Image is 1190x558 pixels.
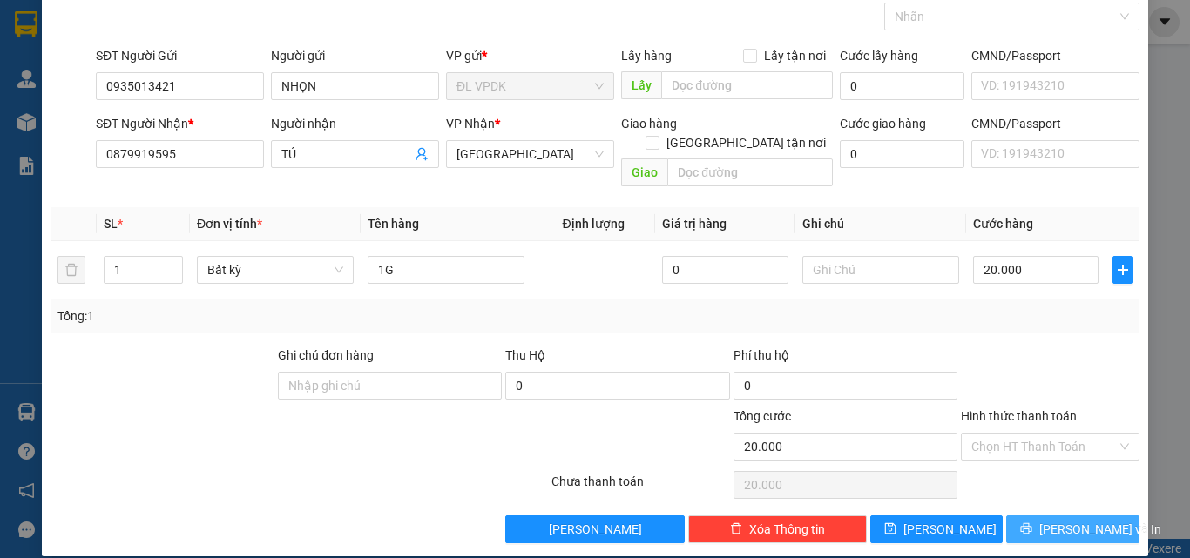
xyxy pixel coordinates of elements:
[621,49,672,63] span: Lấy hàng
[802,256,959,284] input: Ghi Chú
[57,256,85,284] button: delete
[749,520,825,539] span: Xóa Thông tin
[870,515,1004,543] button: save[PERSON_NAME]
[961,409,1077,423] label: Hình thức thanh toán
[104,217,118,231] span: SL
[688,515,867,543] button: deleteXóa Thông tin
[1006,515,1139,543] button: printer[PERSON_NAME] và In
[1112,256,1133,284] button: plus
[662,217,727,231] span: Giá trị hàng
[368,256,524,284] input: VD: Bàn, Ghế
[197,217,262,231] span: Đơn vị tính
[621,158,667,186] span: Giao
[505,515,684,543] button: [PERSON_NAME]
[562,217,624,231] span: Định lượng
[1113,263,1132,277] span: plus
[96,46,264,65] div: SĐT Người Gửi
[278,348,374,362] label: Ghi chú đơn hàng
[621,71,661,99] span: Lấy
[840,140,964,168] input: Cước giao hàng
[662,256,788,284] input: 0
[549,520,642,539] span: [PERSON_NAME]
[884,522,896,536] span: save
[368,217,419,231] span: Tên hàng
[795,207,966,241] th: Ghi chú
[271,114,439,133] div: Người nhận
[840,117,926,131] label: Cước giao hàng
[456,141,604,167] span: ĐL Quận 1
[96,114,264,133] div: SĐT Người Nhận
[757,46,833,65] span: Lấy tận nơi
[973,217,1033,231] span: Cước hàng
[734,346,957,372] div: Phí thu hộ
[667,158,833,186] input: Dọc đường
[57,306,461,326] div: Tổng: 1
[446,117,495,131] span: VP Nhận
[734,409,791,423] span: Tổng cước
[621,117,677,131] span: Giao hàng
[840,49,918,63] label: Cước lấy hàng
[271,46,439,65] div: Người gửi
[505,348,545,362] span: Thu Hộ
[971,46,1139,65] div: CMND/Passport
[550,472,732,502] div: Chưa thanh toán
[456,73,604,99] span: ĐL VPDK
[1020,522,1032,536] span: printer
[415,147,429,161] span: user-add
[840,72,964,100] input: Cước lấy hàng
[661,71,833,99] input: Dọc đường
[207,257,343,283] span: Bất kỳ
[1039,520,1161,539] span: [PERSON_NAME] và In
[659,133,833,152] span: [GEOGRAPHIC_DATA] tận nơi
[971,114,1139,133] div: CMND/Passport
[730,522,742,536] span: delete
[903,520,997,539] span: [PERSON_NAME]
[278,372,502,400] input: Ghi chú đơn hàng
[446,46,614,65] div: VP gửi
